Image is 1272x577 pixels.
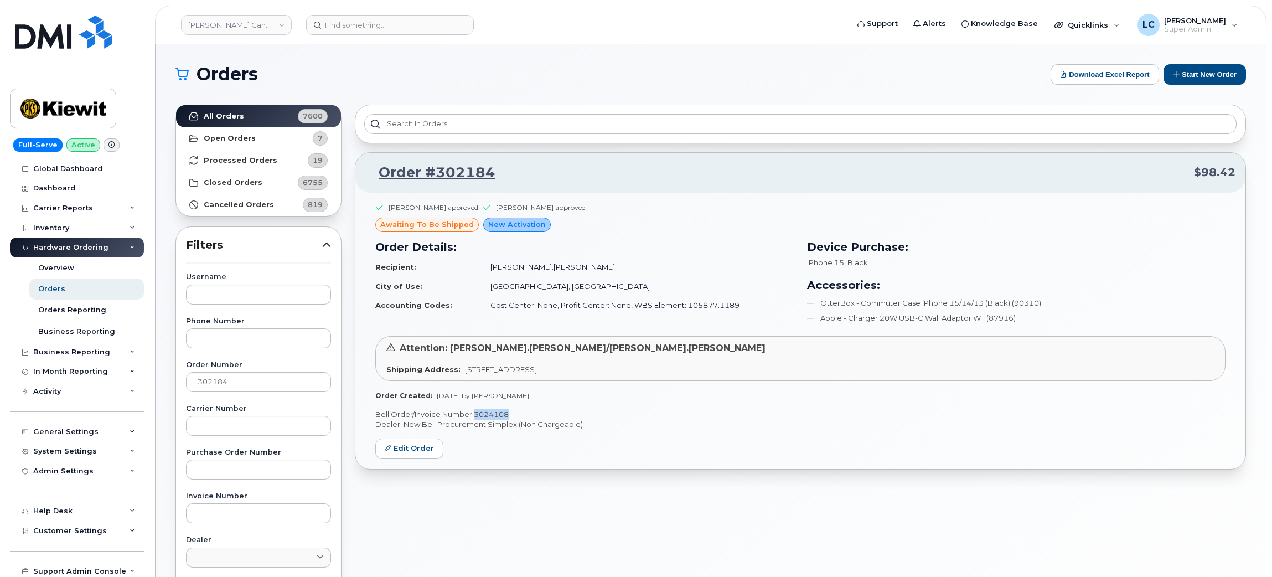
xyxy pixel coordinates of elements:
[186,362,331,369] label: Order Number
[480,257,794,277] td: [PERSON_NAME].[PERSON_NAME]
[389,203,478,212] div: [PERSON_NAME] approved
[204,156,277,165] strong: Processed Orders
[488,219,546,230] span: New Activation
[375,409,1226,420] p: Bell Order/Invoice Number 3024108
[807,298,1226,308] li: OtterBox - Commuter Case iPhone 15/14/13 (Black) (90310)
[313,155,323,166] span: 19
[176,194,341,216] a: Cancelled Orders819
[807,239,1226,255] h3: Device Purchase:
[437,391,529,400] span: [DATE] by [PERSON_NAME]
[303,177,323,188] span: 6755
[844,258,868,267] span: , Black
[303,111,323,121] span: 7600
[1051,64,1159,85] button: Download Excel Report
[375,419,1226,430] p: Dealer: New Bell Procurement Simplex (Non Chargeable)
[480,277,794,296] td: [GEOGRAPHIC_DATA], [GEOGRAPHIC_DATA]
[176,150,341,172] a: Processed Orders19
[807,313,1226,323] li: Apple - Charger 20W USB-C Wall Adaptor WT (87916)
[186,493,331,500] label: Invoice Number
[186,537,331,544] label: Dealer
[375,391,432,400] strong: Order Created:
[204,200,274,209] strong: Cancelled Orders
[375,282,422,291] strong: City of Use:
[204,134,256,143] strong: Open Orders
[375,301,452,310] strong: Accounting Codes:
[480,296,794,315] td: Cost Center: None, Profit Center: None, WBS Element: 105877.1189
[375,439,443,459] a: Edit Order
[204,112,244,121] strong: All Orders
[365,163,495,183] a: Order #302184
[204,178,262,187] strong: Closed Orders
[465,365,537,374] span: [STREET_ADDRESS]
[186,318,331,325] label: Phone Number
[197,66,258,83] span: Orders
[176,105,341,127] a: All Orders7600
[308,199,323,210] span: 819
[1224,529,1264,569] iframe: Messenger Launcher
[186,405,331,413] label: Carrier Number
[364,114,1237,134] input: Search in orders
[375,239,794,255] h3: Order Details:
[186,449,331,456] label: Purchase Order Number
[807,277,1226,293] h3: Accessories:
[807,258,844,267] span: iPhone 15
[176,172,341,194] a: Closed Orders6755
[375,262,416,271] strong: Recipient:
[186,274,331,281] label: Username
[176,127,341,150] a: Open Orders7
[1194,164,1235,181] span: $98.42
[1164,64,1246,85] button: Start New Order
[400,343,766,353] span: Attention: [PERSON_NAME].[PERSON_NAME]/[PERSON_NAME].[PERSON_NAME]
[496,203,586,212] div: [PERSON_NAME] approved
[318,133,323,143] span: 7
[186,237,322,253] span: Filters
[380,219,474,230] span: awaiting to be shipped
[386,365,461,374] strong: Shipping Address:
